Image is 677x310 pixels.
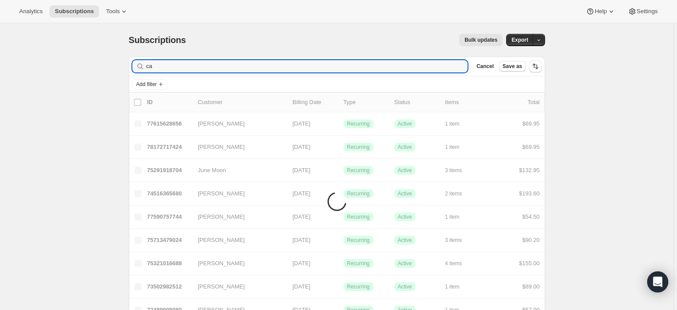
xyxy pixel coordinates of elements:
[476,63,493,70] span: Cancel
[129,35,186,45] span: Subscriptions
[55,8,94,15] span: Subscriptions
[623,5,663,18] button: Settings
[14,5,48,18] button: Analytics
[464,36,497,43] span: Bulk updates
[136,81,157,88] span: Add filter
[146,60,468,72] input: Filter subscribers
[101,5,134,18] button: Tools
[459,34,503,46] button: Bulk updates
[19,8,43,15] span: Analytics
[132,79,167,90] button: Add filter
[506,34,533,46] button: Export
[511,36,528,43] span: Export
[581,5,620,18] button: Help
[637,8,658,15] span: Settings
[473,61,497,72] button: Cancel
[499,61,526,72] button: Save as
[595,8,606,15] span: Help
[106,8,120,15] span: Tools
[50,5,99,18] button: Subscriptions
[647,271,668,292] div: Open Intercom Messenger
[529,60,542,72] button: Sort the results
[503,63,522,70] span: Save as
